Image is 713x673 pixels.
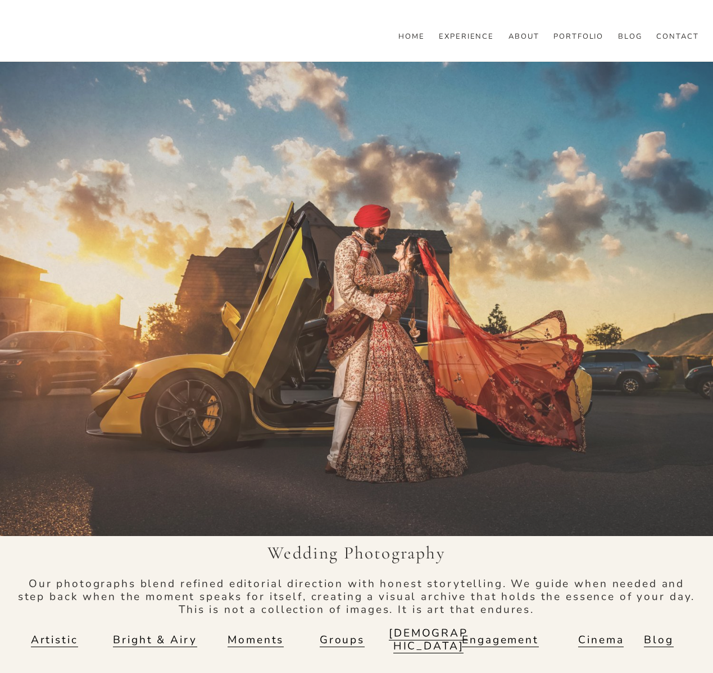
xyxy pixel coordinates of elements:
[14,16,256,56] img: Austin Wedding Photographer - Deepicka Mehta Photography &amp; Cinematography
[462,633,539,647] a: Engagement
[18,576,700,617] span: Our photographs blend refined editorial direction with honest storytelling. We guide when needed ...
[508,31,539,42] a: ABOUT
[31,633,78,647] a: Artistic
[618,31,642,42] a: folder dropdown
[439,31,494,42] a: EXPERIENCE
[656,31,699,42] a: CONTACT
[578,633,624,647] a: Cinema
[644,633,673,647] a: Blog
[320,633,365,647] a: Groups
[398,31,425,42] a: HOME
[267,542,446,564] span: Wedding Photography
[553,31,604,42] a: PORTFOLIO
[113,633,197,647] a: Bright & Airy
[389,626,468,653] a: [DEMOGRAPHIC_DATA]
[618,33,642,42] span: BLOG
[228,633,284,647] a: Moments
